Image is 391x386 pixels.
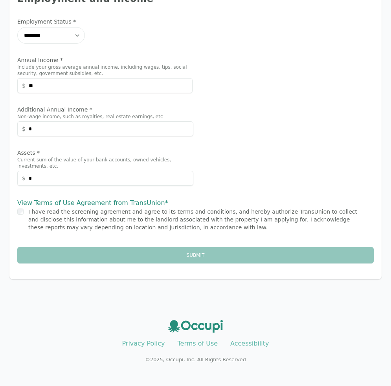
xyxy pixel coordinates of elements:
[145,357,246,362] small: © 2025 , Occupi, Inc. All Rights Reserved
[122,340,165,347] a: Privacy Policy
[17,64,193,77] p: Include your gross average annual income, including wages, tips, social security, government subs...
[17,199,168,207] a: View Terms of Use Agreement from TransUnion*
[17,149,193,157] label: Assets *
[17,157,193,169] p: Current sum of the value of your bank accounts, owned vehicles, investments, etc.
[177,340,218,347] a: Terms of Use
[17,106,193,113] label: Additional Annual Income *
[230,340,269,347] a: Accessibility
[17,56,193,64] label: Annual Income *
[28,209,357,231] label: I have read the screening agreement and agree to its terms and conditions, and hereby authorize T...
[17,113,193,120] p: Non-wage income, such as royalties, real estate earnings, etc
[17,18,193,26] label: Employment Status *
